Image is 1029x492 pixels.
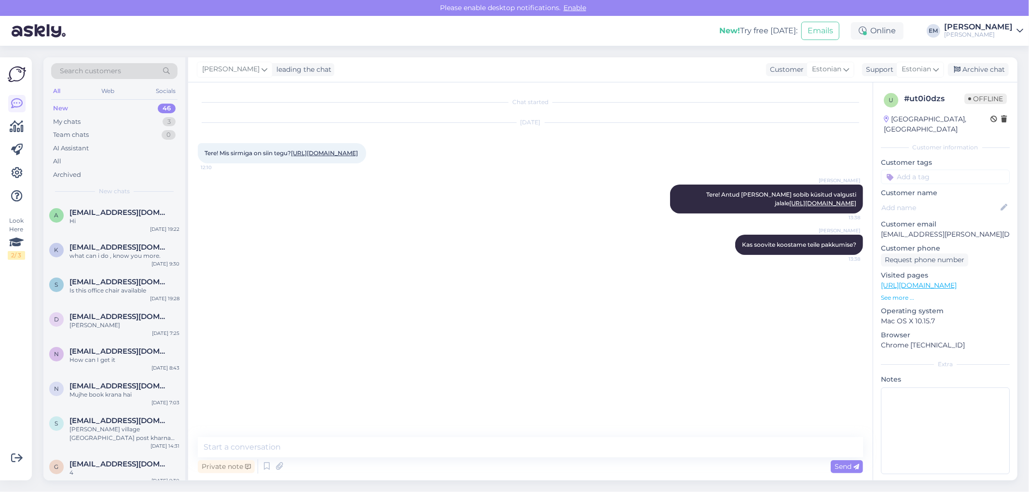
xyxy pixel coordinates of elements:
div: [DATE] 19:28 [150,295,179,302]
p: Chrome [TECHNICAL_ID] [881,340,1010,350]
p: Operating system [881,306,1010,316]
span: k [55,246,59,253]
div: All [51,85,62,97]
span: Tere! Antud [PERSON_NAME] sobib küsitud valgusti jalale [706,191,858,207]
button: Emails [801,22,839,40]
p: Customer phone [881,243,1010,253]
div: All [53,157,61,166]
p: See more ... [881,293,1010,302]
p: [EMAIL_ADDRESS][PERSON_NAME][DOMAIN_NAME] [881,229,1010,239]
div: My chats [53,117,81,127]
div: [DATE] 9:30 [151,477,179,484]
div: [DATE] 14:31 [151,442,179,450]
div: Look Here [8,216,25,260]
span: 12:10 [201,164,237,171]
div: [GEOGRAPHIC_DATA], [GEOGRAPHIC_DATA] [884,114,990,134]
div: [DATE] 19:22 [150,226,179,233]
div: [DATE] 9:30 [151,260,179,267]
div: Mujhe book krana hai [69,390,179,399]
span: Estonian [812,64,841,75]
span: Estonian [902,64,931,75]
span: s [55,420,58,427]
span: u [889,96,893,104]
p: Customer name [881,188,1010,198]
div: [PERSON_NAME] village [GEOGRAPHIC_DATA] post kharna thana chandan distick banka me rahte hai [69,425,179,442]
span: surajkumarsurajkumar42341@gmail.com [69,416,170,425]
div: Archive chat [948,63,1009,76]
div: Request phone number [881,253,968,266]
div: EM [927,24,940,38]
img: Askly Logo [8,65,26,83]
p: Customer tags [881,158,1010,168]
div: [DATE] [198,118,863,127]
div: [PERSON_NAME] [944,31,1013,39]
span: gopalbharwadmer@gmil.com [69,460,170,468]
div: [DATE] 8:43 [151,364,179,372]
div: what can i do , know you more. [69,252,179,260]
a: [URL][DOMAIN_NAME] [881,281,957,290]
div: Customer [766,65,804,75]
span: Tere! Mis sirmiga on siin tegu? [205,149,359,157]
div: New [53,104,68,113]
span: s [55,281,58,288]
span: [PERSON_NAME] [819,227,860,234]
div: Team chats [53,130,89,140]
span: n [54,350,59,358]
div: Archived [53,170,81,180]
span: a [55,212,59,219]
div: # ut0i0dzs [904,93,964,105]
span: Send [835,462,859,471]
div: [DATE] 7:25 [152,330,179,337]
input: Add a tag [881,170,1010,184]
div: Try free [DATE]: [719,25,797,37]
span: Offline [964,93,1007,104]
div: Chat started [198,98,863,106]
div: Hi [69,217,179,226]
div: 4 [69,468,179,477]
div: AI Assistant [53,144,89,153]
div: Is this office chair available [69,286,179,295]
input: Add name [881,202,999,213]
div: 3 [163,117,176,127]
span: kunhabdullap109@gmail.com [69,243,170,252]
a: [PERSON_NAME][PERSON_NAME] [944,23,1023,39]
span: nkratiwal43@gmail.com [69,347,170,356]
a: [URL][DOMAIN_NAME] [291,149,358,157]
p: Browser [881,330,1010,340]
div: [PERSON_NAME] [69,321,179,330]
div: leading the chat [273,65,331,75]
span: 13:38 [824,255,860,263]
div: Socials [154,85,178,97]
span: afsarraju4@gmail.com [69,208,170,217]
p: Visited pages [881,270,1010,280]
span: d [54,316,59,323]
div: Support [862,65,893,75]
p: Customer email [881,219,1010,229]
p: Notes [881,374,1010,385]
span: New chats [99,187,130,196]
span: snehalpitre1983@gmail.com [69,278,170,286]
div: How can I get it [69,356,179,364]
div: Customer information [881,143,1010,152]
b: New! [719,26,740,35]
span: Search customers [60,66,121,76]
div: 0 [162,130,176,140]
div: Private note [198,460,255,473]
div: 46 [158,104,176,113]
div: [PERSON_NAME] [944,23,1013,31]
span: [PERSON_NAME] [819,177,860,184]
span: nitishgupta0426@gmail.com [69,382,170,390]
div: [DATE] 7:03 [151,399,179,406]
div: Extra [881,360,1010,369]
p: Mac OS X 10.15.7 [881,316,1010,326]
div: 2 / 3 [8,251,25,260]
a: [URL][DOMAIN_NAME] [789,199,856,207]
span: Kas soovite koostame teile pakkumise? [742,241,856,248]
span: 13:38 [824,214,860,221]
span: dawarbablu982@gmail.com [69,312,170,321]
div: Web [100,85,117,97]
div: Online [851,22,904,40]
span: [PERSON_NAME] [202,64,260,75]
span: g [55,463,59,470]
span: Enable [561,3,589,12]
